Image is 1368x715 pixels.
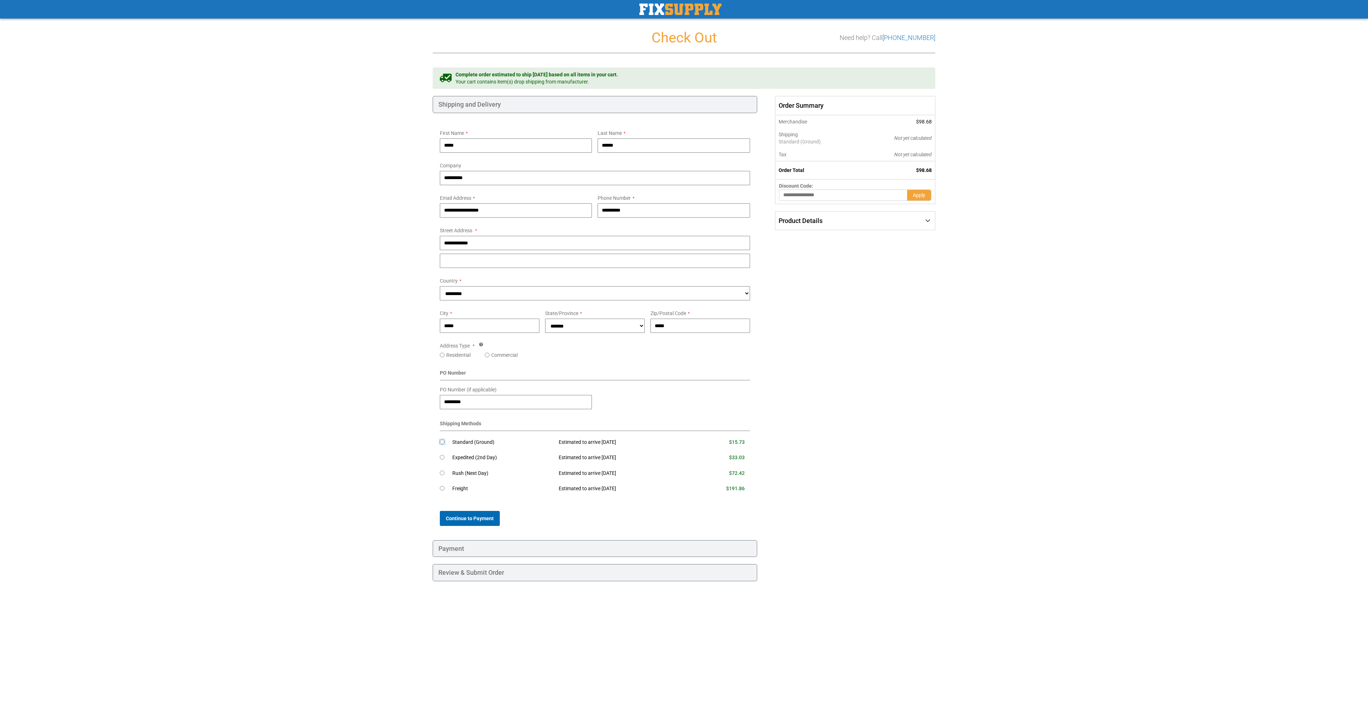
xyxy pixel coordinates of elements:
[440,228,472,233] span: Street Address
[775,148,859,161] th: Tax
[598,195,631,201] span: Phone Number
[840,34,935,41] h3: Need help? Call
[729,439,745,445] span: $15.73
[882,34,935,41] a: [PHONE_NUMBER]
[452,450,553,466] td: Expedited (2nd Day)
[779,132,798,137] span: Shipping
[775,115,859,128] th: Merchandise
[729,455,745,460] span: $33.03
[726,486,745,491] span: $191.86
[433,564,757,581] div: Review & Submit Order
[729,470,745,476] span: $72.42
[433,540,757,557] div: Payment
[639,4,721,15] img: Fix Industrial Supply
[779,183,813,189] span: Discount Code:
[913,192,925,198] span: Apply
[779,167,804,173] strong: Order Total
[440,387,497,392] span: PO Number (if applicable)
[456,78,618,85] span: Your cart contains item(s) drop shipping from manufacturer.
[775,96,935,115] span: Order Summary
[433,96,757,113] div: Shipping and Delivery
[491,351,518,359] label: Commercial
[779,138,856,145] span: Standard (Ground)
[440,130,464,136] span: First Name
[779,217,823,224] span: Product Details
[446,351,471,359] label: Residential
[440,278,458,284] span: Country
[456,71,618,78] span: Complete order estimated to ship [DATE] based on all items in your cart.
[440,420,750,431] div: Shipping Methods
[452,435,553,450] td: Standard (Ground)
[440,511,500,526] button: Continue to Payment
[452,466,553,481] td: Rush (Next Day)
[916,167,932,173] span: $98.68
[598,130,622,136] span: Last Name
[440,195,471,201] span: Email Address
[440,369,750,380] div: PO Number
[545,310,578,316] span: State/Province
[433,30,935,46] h1: Check Out
[440,343,470,349] span: Address Type
[553,450,691,466] td: Estimated to arrive [DATE]
[446,516,494,521] span: Continue to Payment
[916,119,932,125] span: $98.68
[553,481,691,497] td: Estimated to arrive [DATE]
[440,310,448,316] span: City
[553,466,691,481] td: Estimated to arrive [DATE]
[452,481,553,497] td: Freight
[894,135,932,141] span: Not yet calculated
[894,152,932,157] span: Not yet calculated
[440,163,461,168] span: Company
[650,310,686,316] span: Zip/Postal Code
[553,435,691,450] td: Estimated to arrive [DATE]
[639,4,721,15] a: store logo
[907,189,931,201] button: Apply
